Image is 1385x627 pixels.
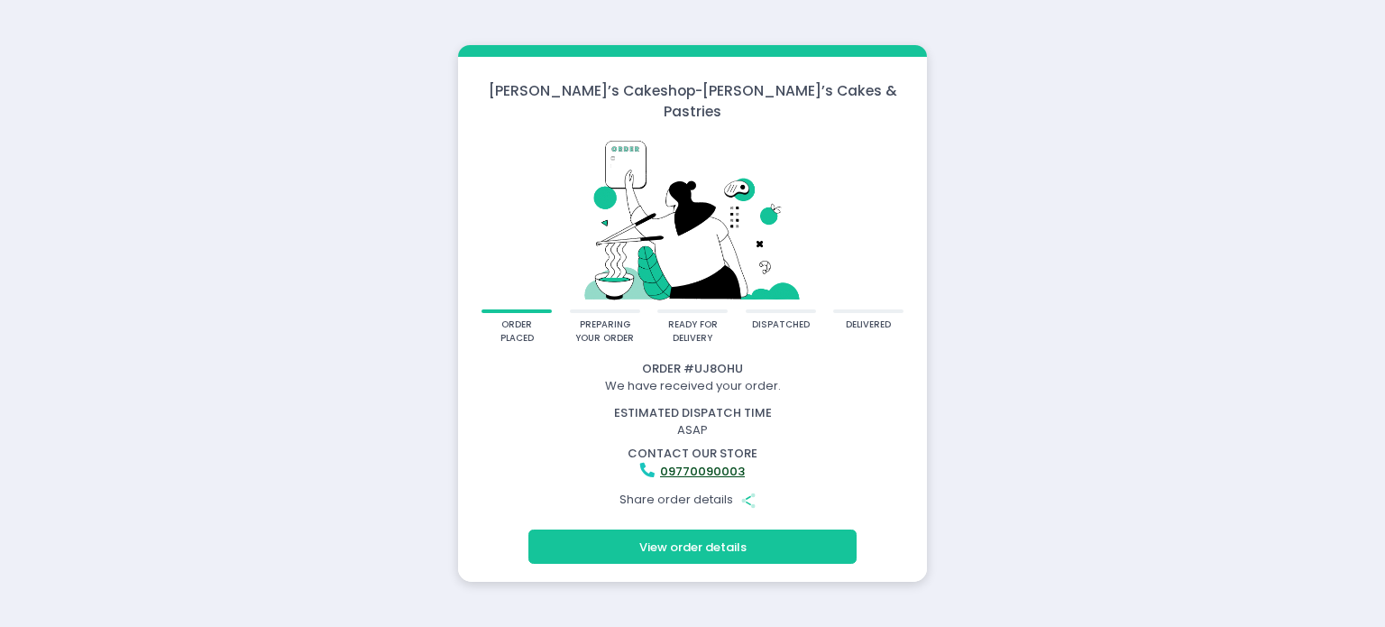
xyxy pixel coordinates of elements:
[461,404,924,422] div: estimated dispatch time
[461,483,924,517] div: Share order details
[575,318,634,345] div: preparing your order
[461,360,924,378] div: Order # UJ8OHU
[458,80,927,123] div: [PERSON_NAME]’s Cakeshop - [PERSON_NAME]’s Cakes & Pastries
[660,463,745,480] a: 09770090003
[461,445,924,463] div: contact our store
[488,318,546,345] div: order placed
[450,404,936,439] div: ASAP
[482,134,903,309] img: talkie
[461,377,924,395] div: We have received your order.
[846,318,891,332] div: delivered
[664,318,722,345] div: ready for delivery
[752,318,810,332] div: dispatched
[528,530,857,564] button: View order details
